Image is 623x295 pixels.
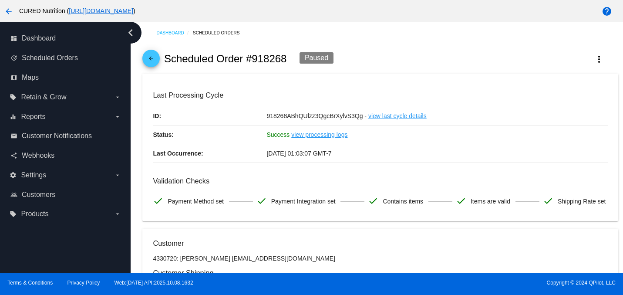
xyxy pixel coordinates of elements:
[153,196,163,206] mat-icon: check
[10,172,17,179] i: settings
[153,255,607,262] p: 4330720: [PERSON_NAME] [EMAIL_ADDRESS][DOMAIN_NAME]
[153,144,266,163] p: Last Occurrence:
[10,188,121,202] a: people_outline Customers
[156,26,193,40] a: Dashboard
[383,192,423,210] span: Contains items
[10,149,121,163] a: share Webhooks
[19,7,135,14] span: CURED Nutrition ( )
[10,71,121,85] a: map Maps
[114,94,121,101] i: arrow_drop_down
[22,132,92,140] span: Customer Notifications
[22,152,54,159] span: Webhooks
[319,280,616,286] span: Copyright © 2024 QPilot, LLC
[602,6,612,17] mat-icon: help
[10,191,17,198] i: people_outline
[114,172,121,179] i: arrow_drop_down
[256,196,267,206] mat-icon: check
[471,192,510,210] span: Items are valid
[271,192,336,210] span: Payment Integration set
[193,26,247,40] a: Scheduled Orders
[543,196,553,206] mat-icon: check
[291,125,347,144] a: view processing logs
[22,74,39,81] span: Maps
[10,35,17,42] i: dashboard
[22,54,78,62] span: Scheduled Orders
[21,113,45,121] span: Reports
[10,74,17,81] i: map
[114,280,193,286] a: Web:[DATE] API:2025.10.08.1632
[368,107,427,125] a: view last cycle details
[10,113,17,120] i: equalizer
[7,280,53,286] a: Terms & Conditions
[67,280,100,286] a: Privacy Policy
[10,94,17,101] i: local_offer
[21,171,46,179] span: Settings
[22,34,56,42] span: Dashboard
[266,150,331,157] span: [DATE] 01:03:07 GMT-7
[146,55,156,66] mat-icon: arrow_back
[153,269,607,277] h3: Customer Shipping
[168,192,223,210] span: Payment Method set
[21,93,66,101] span: Retain & Grow
[300,52,333,64] div: Paused
[153,239,607,248] h3: Customer
[153,107,266,125] p: ID:
[10,54,17,61] i: update
[153,177,607,185] h3: Validation Checks
[22,191,55,199] span: Customers
[558,192,606,210] span: Shipping Rate set
[10,31,121,45] a: dashboard Dashboard
[10,210,17,217] i: local_offer
[456,196,466,206] mat-icon: check
[164,53,287,65] h2: Scheduled Order #918268
[266,112,367,119] span: 918268ABhQUlzz3QgcBrXylvS3Qg -
[10,51,121,65] a: update Scheduled Orders
[153,125,266,144] p: Status:
[69,7,133,14] a: [URL][DOMAIN_NAME]
[10,152,17,159] i: share
[368,196,378,206] mat-icon: check
[3,6,14,17] mat-icon: arrow_back
[21,210,48,218] span: Products
[266,131,290,138] span: Success
[114,210,121,217] i: arrow_drop_down
[153,91,607,99] h3: Last Processing Cycle
[594,54,604,64] mat-icon: more_vert
[114,113,121,120] i: arrow_drop_down
[124,26,138,40] i: chevron_left
[10,132,17,139] i: email
[10,129,121,143] a: email Customer Notifications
